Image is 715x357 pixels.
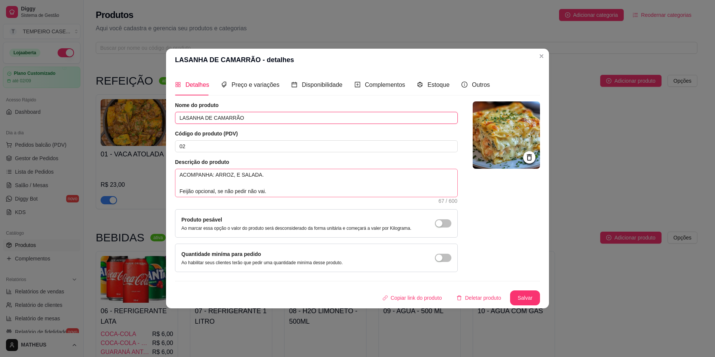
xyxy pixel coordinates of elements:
button: deleteDeletar produto [451,290,507,305]
span: calendar [291,82,297,88]
button: Close [536,50,547,62]
span: delete [457,295,462,300]
header: LASANHA DE CAMARRÃO - detalhes [166,49,549,71]
p: Ao habilitar seus clientes terão que pedir uma quantidade miníma desse produto. [181,260,343,266]
button: Salvar [510,290,540,305]
span: tags [221,82,227,88]
span: Outros [472,82,490,88]
span: Estoque [427,82,449,88]
article: Código do produto (PDV) [175,130,458,137]
span: appstore [175,82,181,88]
span: code-sandbox [417,82,423,88]
textarea: ACOMPANHA: ARROZ, E SALADA. Feijão opcional, se não pedir não vai. [175,169,457,197]
p: Ao marcar essa opção o valor do produto será desconsiderado da forma unitária e começará a valer ... [181,225,411,231]
input: Ex.: 123 [175,140,458,152]
span: Complementos [365,82,405,88]
span: Preço e variações [231,82,279,88]
label: Produto pesável [181,217,222,223]
button: Copiar link do produto [377,290,448,305]
img: logo da loja [473,101,540,169]
article: Nome do produto [175,101,458,109]
span: info-circle [461,82,467,88]
input: Ex.: Hamburguer de costela [175,112,458,124]
article: Descrição do produto [175,158,458,166]
span: plus-square [355,82,360,88]
span: Detalhes [185,82,209,88]
label: Quantidade miníma para pedido [181,251,261,257]
span: Disponibilidade [302,82,343,88]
